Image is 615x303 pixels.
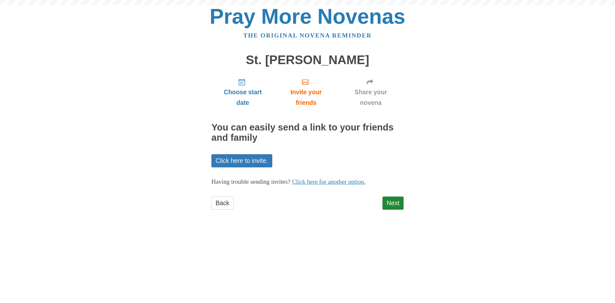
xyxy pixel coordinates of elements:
[211,197,234,210] a: Back
[274,73,338,111] a: Invite your friends
[382,197,404,210] a: Next
[281,87,332,108] span: Invite your friends
[211,154,272,167] a: Click here to invite.
[211,73,274,111] a: Choose start date
[243,32,372,39] a: The original novena reminder
[218,87,268,108] span: Choose start date
[211,178,291,185] span: Having trouble sending invites?
[211,53,404,67] h1: St. [PERSON_NAME]
[210,4,406,28] a: Pray More Novenas
[211,122,404,143] h2: You can easily send a link to your friends and family
[338,73,404,111] a: Share your novena
[344,87,397,108] span: Share your novena
[292,178,366,185] a: Click here for another option.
